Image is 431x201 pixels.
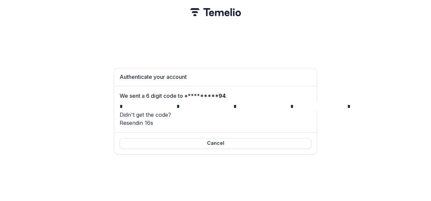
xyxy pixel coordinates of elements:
[120,138,311,149] button: Cancel
[120,119,153,127] button: Resendin 16s
[120,111,311,119] p: Didn't get the code?
[177,103,231,111] input: Please enter your pin code
[120,92,307,100] label: We sent a 6 digit code to .
[347,103,402,111] input: Please enter your pin code
[233,103,288,111] input: Please enter your pin code
[120,74,311,80] h1: Authenticate your account
[190,8,241,16] img: Temelio
[290,103,345,111] input: Please enter your pin code
[120,103,174,111] input: Please enter your pin code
